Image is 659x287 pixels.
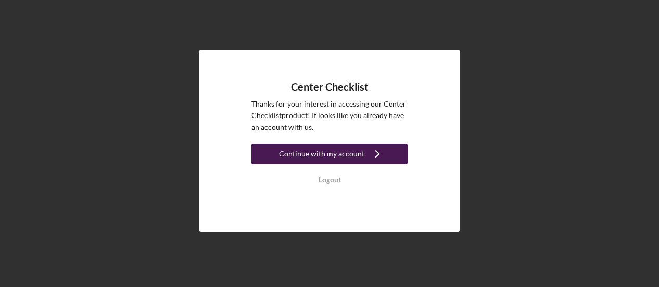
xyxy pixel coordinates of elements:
h4: Center Checklist [291,81,369,93]
a: Continue with my account [251,143,408,167]
div: Continue with my account [279,143,364,164]
div: Logout [319,169,341,190]
p: Thanks for your interest in accessing our Center Checklist product! It looks like you already hav... [251,98,408,133]
button: Logout [251,169,408,190]
button: Continue with my account [251,143,408,164]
